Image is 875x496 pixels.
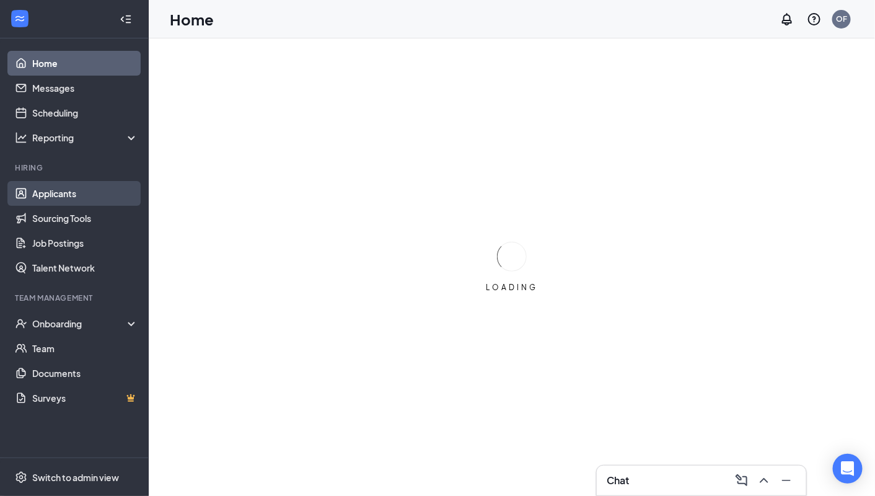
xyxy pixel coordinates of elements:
[734,473,749,488] svg: ComposeMessage
[32,51,138,76] a: Home
[836,14,847,24] div: OF
[15,317,27,330] svg: UserCheck
[754,471,774,490] button: ChevronUp
[481,282,543,293] div: LOADING
[833,454,863,484] div: Open Intercom Messenger
[15,131,27,144] svg: Analysis
[32,336,138,361] a: Team
[32,231,138,255] a: Job Postings
[776,471,796,490] button: Minimize
[32,317,128,330] div: Onboarding
[780,12,794,27] svg: Notifications
[170,9,214,30] h1: Home
[15,293,136,303] div: Team Management
[15,471,27,484] svg: Settings
[32,471,119,484] div: Switch to admin view
[120,13,132,25] svg: Collapse
[14,12,26,25] svg: WorkstreamLogo
[32,76,138,100] a: Messages
[807,12,822,27] svg: QuestionInfo
[32,255,138,280] a: Talent Network
[15,162,136,173] div: Hiring
[32,361,138,386] a: Documents
[732,471,752,490] button: ComposeMessage
[32,386,138,410] a: SurveysCrown
[779,473,794,488] svg: Minimize
[32,181,138,206] a: Applicants
[607,474,629,487] h3: Chat
[32,206,138,231] a: Sourcing Tools
[32,131,139,144] div: Reporting
[32,100,138,125] a: Scheduling
[757,473,772,488] svg: ChevronUp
